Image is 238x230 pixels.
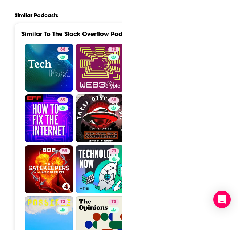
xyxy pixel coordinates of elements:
span: 73 [111,198,116,206]
a: 68 [57,47,68,52]
a: Similar To The Stack Overflow Podcast [21,30,135,38]
a: 71 [109,148,119,154]
a: 69 [25,94,73,142]
span: 71 [112,148,116,155]
a: 58 [76,94,124,142]
span: 68 [60,46,65,53]
span: 55 [62,148,67,155]
a: 55 [25,145,73,193]
div: Open Intercom Messenger [213,191,231,208]
a: 73 [108,47,119,52]
a: 73 [108,199,119,205]
span: 72 [60,198,65,206]
a: 69 [57,97,68,103]
h2: Similar Podcasts [15,12,58,19]
span: 69 [60,97,65,104]
a: 55 [59,148,70,154]
span: 73 [111,46,116,53]
a: 72 [57,199,68,205]
a: 68 [25,44,73,92]
a: 73 [76,44,124,92]
span: 58 [111,97,116,104]
a: 58 [108,97,119,103]
a: 71 [76,145,124,193]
